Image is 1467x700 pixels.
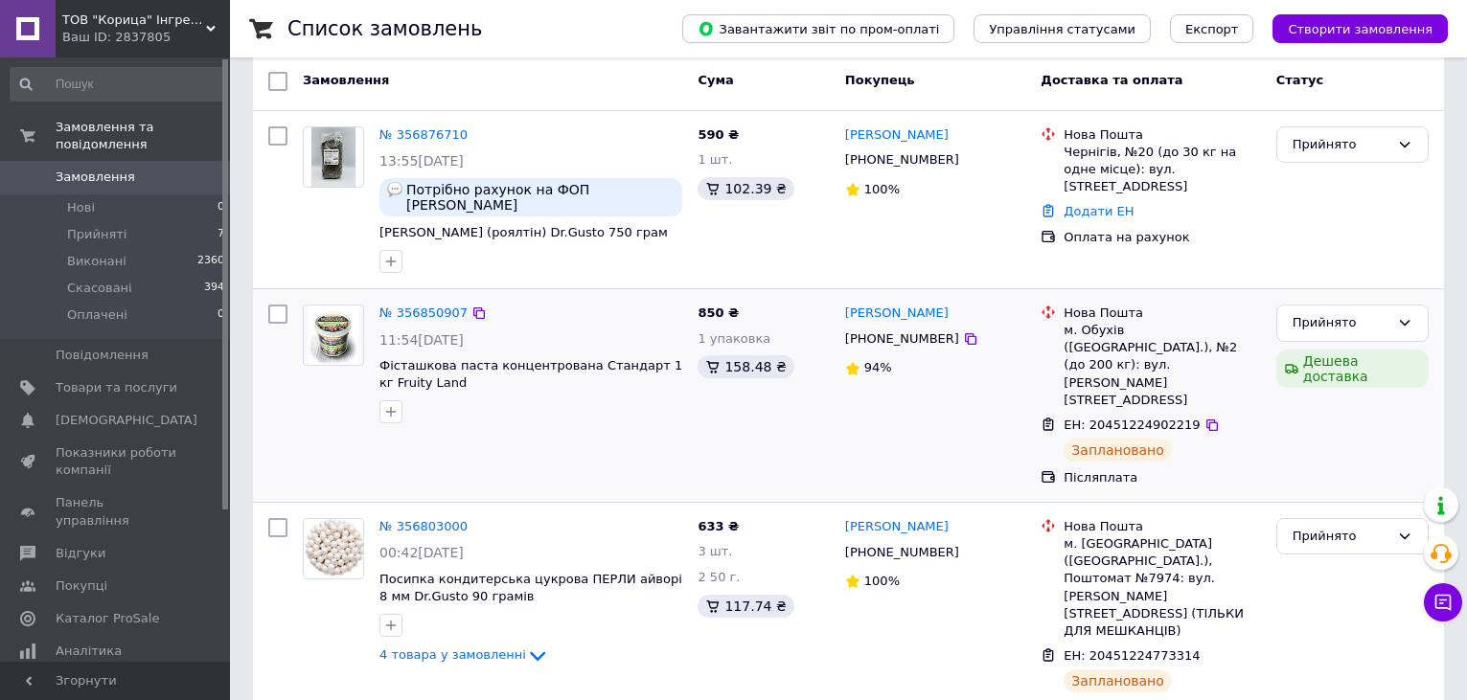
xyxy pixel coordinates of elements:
[1064,418,1200,432] span: ЕН: 20451224902219
[1064,204,1134,218] a: Додати ЕН
[56,412,197,429] span: [DEMOGRAPHIC_DATA]
[67,226,126,243] span: Прийняті
[1276,73,1324,87] span: Статус
[698,331,770,346] span: 1 упаковка
[845,152,959,167] span: [PHONE_NUMBER]
[1064,535,1260,640] div: м. [GEOGRAPHIC_DATA] ([GEOGRAPHIC_DATA].), Поштомат №7974: вул. [PERSON_NAME][STREET_ADDRESS] (ТІ...
[56,169,135,186] span: Замовлення
[56,610,159,627] span: Каталог ProSale
[1253,21,1448,35] a: Створити замовлення
[1064,469,1260,486] div: Післяплата
[1064,144,1260,196] div: Чернігів, №20 (до 30 кг на одне місце): вул. [STREET_ADDRESS]
[197,253,224,270] span: 2360
[379,545,464,560] span: 00:42[DATE]
[218,226,224,243] span: 7
[864,574,900,588] span: 100%
[698,152,732,167] span: 1 шт.
[845,518,949,536] a: [PERSON_NAME]
[698,519,739,533] span: 633 ₴
[1293,527,1389,547] div: Прийнято
[304,519,363,577] img: Фото товару
[379,225,668,239] a: [PERSON_NAME] (роялтін) Dr.Gusto 750 грам
[379,647,549,662] a: 4 товара у замовленні
[379,572,682,604] a: Посипка кондитерська цукрова ПЕРЛИ айворі 8 мм Dr.Gusto 90 грамів
[1293,313,1389,333] div: Прийнято
[1170,14,1254,43] button: Експорт
[1064,126,1260,144] div: Нова Пошта
[303,73,389,87] span: Замовлення
[56,577,107,595] span: Покупці
[698,544,732,558] span: 3 шт.
[56,379,177,396] span: Товари та послуги
[303,305,364,366] a: Фото товару
[218,306,224,324] span: 0
[864,182,900,196] span: 100%
[1064,322,1260,409] div: м. Обухів ([GEOGRAPHIC_DATA].), №2 (до 200 кг): вул. [PERSON_NAME][STREET_ADDRESS]
[1185,22,1239,36] span: Експорт
[62,11,206,29] span: ТОВ "Корица" Інгредієнти, декор, пакування від провідних європейських виробників
[62,29,230,46] div: Ваш ID: 2837805
[67,280,132,297] span: Скасовані
[1272,14,1448,43] button: Створити замовлення
[379,358,682,391] a: Фісташкова паста концентрована Стандарт 1 кг Fruity Land
[67,253,126,270] span: Виконані
[845,331,959,346] span: [PHONE_NUMBER]
[989,22,1135,36] span: Управління статусами
[1064,229,1260,246] div: Оплата на рахунок
[845,73,915,87] span: Покупець
[1064,439,1172,462] div: Заплановано
[698,127,739,142] span: 590 ₴
[1064,648,1200,663] span: ЕН: 20451224773314
[379,305,468,320] a: № 356850907
[379,647,526,662] span: 4 товара у замовленні
[698,595,793,618] div: 117.74 ₴
[56,119,230,153] span: Замовлення та повідомлення
[10,67,226,102] input: Пошук
[1276,350,1429,388] div: Дешева доставка
[67,306,127,324] span: Оплачені
[311,127,356,187] img: Фото товару
[1064,669,1172,692] div: Заплановано
[1041,73,1182,87] span: Доставка та оплата
[218,199,224,216] span: 0
[974,14,1151,43] button: Управління статусами
[379,332,464,348] span: 11:54[DATE]
[56,347,149,364] span: Повідомлення
[56,643,122,660] span: Аналітика
[698,177,793,200] div: 102.39 ₴
[1288,22,1433,36] span: Створити замовлення
[56,545,105,562] span: Відгуки
[1293,135,1389,155] div: Прийнято
[698,355,793,378] div: 158.48 ₴
[406,182,675,213] span: Потрібно рахунок на ФОП [PERSON_NAME]
[845,305,949,323] a: [PERSON_NAME]
[379,519,468,533] a: № 356803000
[67,199,95,216] span: Нові
[303,518,364,579] a: Фото товару
[682,14,954,43] button: Завантажити звіт по пром-оплаті
[698,570,740,584] span: 2 50 г.
[1064,305,1260,322] div: Нова Пошта
[845,545,959,559] span: [PHONE_NUMBER]
[56,444,177,479] span: Показники роботи компанії
[204,280,224,297] span: 394
[864,360,892,374] span: 94%
[287,17,482,40] h1: Список замовлень
[845,126,949,145] a: [PERSON_NAME]
[379,127,468,142] a: № 356876710
[698,20,939,37] span: Завантажити звіт по пром-оплаті
[698,305,739,320] span: 850 ₴
[1424,583,1462,621] button: Чат з покупцем
[379,153,464,169] span: 13:55[DATE]
[387,182,402,197] img: :speech_balloon:
[1064,518,1260,535] div: Нова Пошта
[303,126,364,188] a: Фото товару
[309,305,358,365] img: Фото товару
[698,73,733,87] span: Cума
[56,494,177,529] span: Панель управління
